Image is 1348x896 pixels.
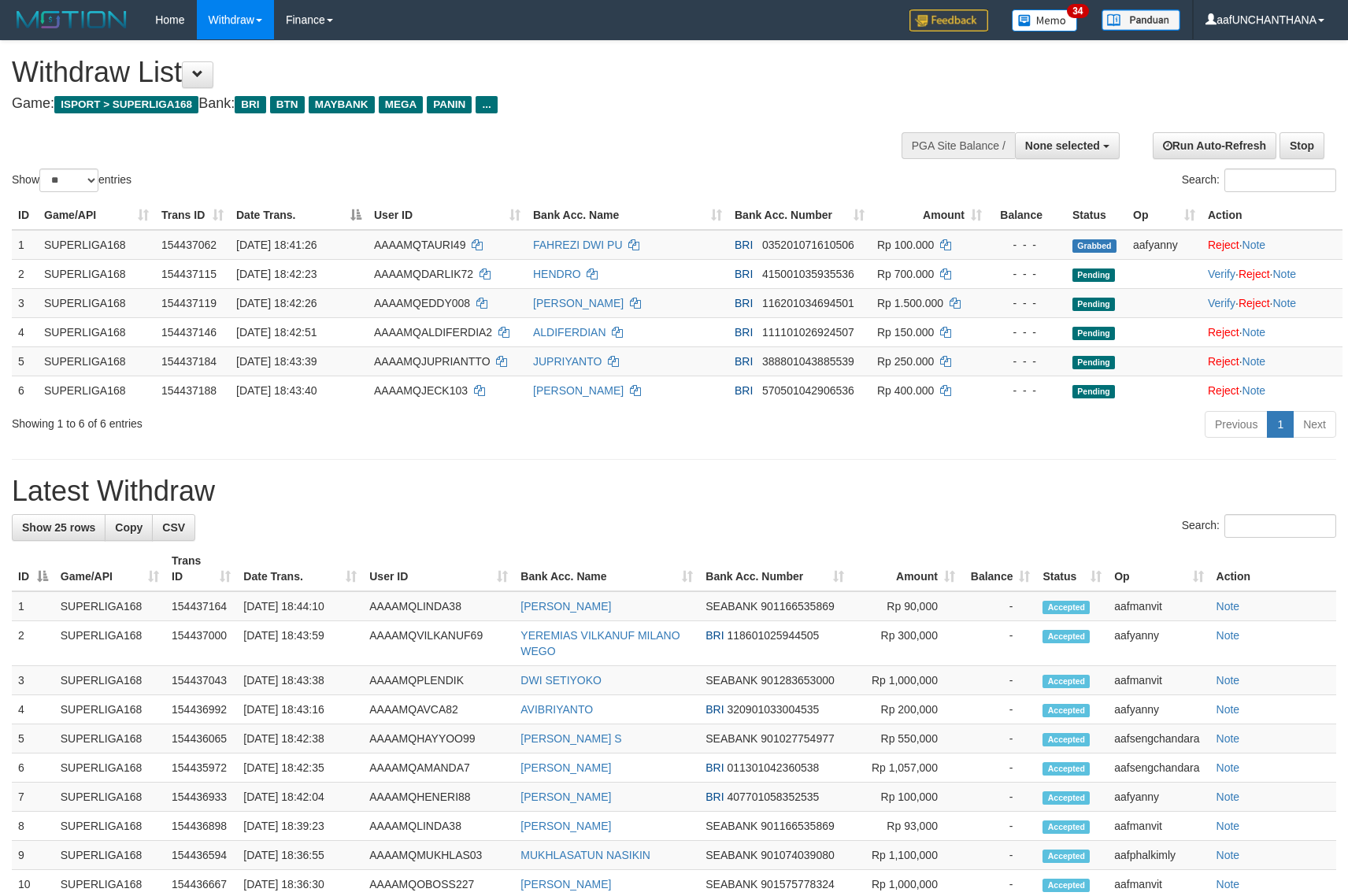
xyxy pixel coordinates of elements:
span: Pending [1072,385,1115,398]
span: Rp 1.500.000 [877,297,943,309]
span: Copy 901027754977 to clipboard [761,732,834,745]
span: MEGA [379,96,424,113]
td: aafphalkimly [1108,841,1209,870]
td: AAAAMQHAYYOO99 [363,724,514,753]
span: Rp 700.000 [877,268,934,280]
td: · · [1202,288,1342,317]
td: [DATE] 18:42:38 [237,724,363,753]
th: ID [12,201,38,230]
div: - - - [994,295,1060,311]
td: aafmanvit [1108,812,1209,841]
td: 154436065 [165,724,237,753]
th: Action [1202,201,1342,230]
span: Show 25 rows [22,521,95,534]
img: MOTION_logo.png [12,8,131,31]
td: SUPERLIGA168 [54,753,165,783]
a: [PERSON_NAME] [533,384,624,397]
td: 6 [12,753,54,783]
td: Rp 1,100,000 [850,841,961,870]
span: [DATE] 18:41:26 [236,239,317,251]
span: Pending [1072,327,1115,340]
th: Date Trans.: activate to sort column ascending [237,546,363,591]
span: ... [476,96,497,113]
td: Rp 200,000 [850,695,961,724]
span: Accepted [1042,704,1090,717]
th: Bank Acc. Name: activate to sort column ascending [514,546,699,591]
td: 7 [12,783,54,812]
span: Copy 388801043885539 to clipboard [762,355,854,368]
span: 154437119 [161,297,217,309]
td: aafyanny [1108,695,1209,724]
a: Reject [1239,297,1270,309]
span: Accepted [1042,791,1090,805]
td: SUPERLIGA168 [54,724,165,753]
a: ALDIFERDIAN [533,326,606,339]
span: AAAAMQTAURI49 [374,239,465,251]
label: Search: [1182,168,1336,192]
span: Copy 011301042360538 to clipboard [728,761,820,774]
a: HENDRO [533,268,581,280]
span: Copy 407701058352535 to clipboard [728,790,820,803]
span: SEABANK [705,820,757,832]
span: BRI [705,790,724,803]
td: SUPERLIGA168 [54,666,165,695]
a: Note [1242,355,1266,368]
span: 154437184 [161,355,217,368]
th: Game/API: activate to sort column ascending [38,201,155,230]
td: AAAAMQMUKHLAS03 [363,841,514,870]
span: BRI [705,761,724,774]
span: Copy 111101026924507 to clipboard [762,326,854,339]
a: [PERSON_NAME] [520,820,611,832]
span: Rp 150.000 [877,326,934,339]
td: 9 [12,841,54,870]
a: [PERSON_NAME] [520,600,611,613]
a: Note [1217,600,1240,613]
span: Copy 901166535869 to clipboard [761,600,834,613]
td: [DATE] 18:44:10 [237,591,363,621]
td: 4 [12,695,54,724]
span: Rp 250.000 [877,355,934,368]
a: YEREMIAS VILKANUF MILANO WEGO [520,629,680,657]
span: [DATE] 18:42:26 [236,297,317,309]
td: SUPERLIGA168 [38,346,155,376]
div: PGA Site Balance / [902,132,1015,159]
td: SUPERLIGA168 [38,288,155,317]
td: SUPERLIGA168 [54,695,165,724]
a: Note [1272,297,1296,309]
span: Accepted [1042,733,1090,746]
span: BTN [270,96,305,113]
span: BRI [705,629,724,642]
td: · [1202,230,1342,260]
span: Accepted [1042,630,1090,643]
td: 6 [12,376,38,405]
img: panduan.png [1102,9,1180,31]
a: Reject [1208,239,1239,251]
td: SUPERLIGA168 [38,259,155,288]
span: BRI [735,297,753,309]
span: SEABANK [705,600,757,613]
th: Balance [988,201,1066,230]
a: Note [1242,384,1266,397]
a: Stop [1279,132,1324,159]
a: Previous [1205,411,1268,438]
span: Pending [1072,298,1115,311]
a: CSV [152,514,195,541]
a: [PERSON_NAME] [520,761,611,774]
span: 154437062 [161,239,217,251]
td: Rp 93,000 [850,812,961,841]
a: Next [1293,411,1336,438]
input: Search: [1224,514,1336,538]
span: [DATE] 18:43:39 [236,355,317,368]
a: Note [1217,674,1240,687]
span: BRI [735,326,753,339]
a: Note [1272,268,1296,280]
span: SEABANK [705,878,757,890]
a: Note [1242,326,1266,339]
td: - [961,666,1037,695]
span: BRI [235,96,265,113]
div: - - - [994,383,1060,398]
td: aafmanvit [1108,666,1209,695]
span: Copy 320901033004535 to clipboard [728,703,820,716]
span: SEABANK [705,849,757,861]
span: SEABANK [705,674,757,687]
